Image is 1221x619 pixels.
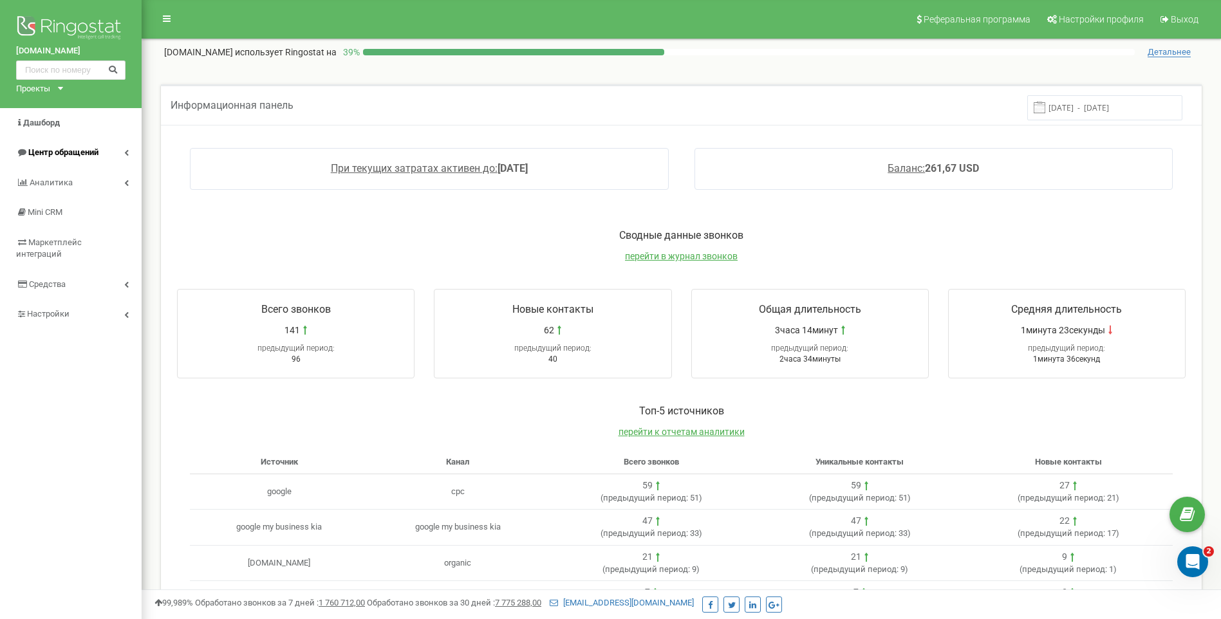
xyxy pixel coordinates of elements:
span: Сводные данные звонков [619,229,743,241]
span: Новые контакты [512,303,593,315]
span: 2часа 34минуты [779,355,841,364]
span: 96 [292,355,301,364]
span: предыдущий период: [1020,493,1105,503]
td: google my business kia [368,510,546,546]
span: предыдущий период: [1022,564,1107,574]
a: При текущих затратах активен до:[DATE] [331,162,528,174]
span: Новые контакты [1035,457,1102,467]
span: Выход [1171,14,1198,24]
img: Ringostat logo [16,13,126,45]
span: предыдущий период: [1028,344,1105,353]
span: Всего звонков [624,457,679,467]
td: (none) [368,581,546,617]
div: 7 [853,586,859,599]
p: [DOMAIN_NAME] [164,46,337,59]
span: предыдущий период: [1020,528,1105,538]
span: Дашборд [23,118,60,127]
span: Средства [29,279,66,289]
span: При текущих затратах активен до: [331,162,498,174]
span: Реферальная программа [924,14,1030,24]
span: ( 33 ) [601,528,702,538]
span: 99,989% [154,598,193,607]
span: Toп-5 источников [639,405,724,417]
span: 1минута 36секунд [1033,355,1100,364]
span: предыдущий период: [603,493,688,503]
span: Средняя длительность [1011,303,1122,315]
span: Маркетплейс интеграций [16,237,82,259]
span: Настройки профиля [1059,14,1144,24]
iframe: Intercom live chat [1177,546,1208,577]
div: 47 [642,515,653,528]
span: Баланс: [888,162,925,174]
div: 47 [851,515,861,528]
span: ( 9 ) [811,564,908,574]
span: 40 [548,355,557,364]
div: 21 [642,551,653,564]
a: перейти к отчетам аналитики [619,427,745,437]
td: [DOMAIN_NAME] [190,545,368,581]
u: 7 775 288,00 [495,598,541,607]
span: Всего звонков [261,303,331,315]
div: 9 [1062,551,1067,564]
span: предыдущий период: [257,344,335,353]
span: предыдущий период: [514,344,592,353]
u: 1 760 712,00 [319,598,365,607]
span: 2 [1204,546,1214,557]
td: (direct) [190,581,368,617]
span: использует Ringostat на [235,47,337,57]
span: Источник [261,457,298,467]
a: [DOMAIN_NAME] [16,45,126,57]
span: Канал [446,457,469,467]
td: google my business kia [190,510,368,546]
span: предыдущий период: [605,564,690,574]
span: ( 51 ) [809,493,911,503]
div: 22 [1059,515,1070,528]
input: Поиск по номеру [16,60,126,80]
span: 1минута 23секунды [1021,324,1105,337]
span: предыдущий период: [603,528,688,538]
span: Настройки [27,309,70,319]
span: Обработано звонков за 30 дней : [367,598,541,607]
div: Проекты [16,83,50,95]
div: 59 [642,479,653,492]
span: предыдущий период: [814,564,899,574]
td: organic [368,545,546,581]
span: Информационная панель [171,99,294,111]
span: ( 33 ) [809,528,911,538]
div: 7 [645,586,650,599]
span: ( 21 ) [1018,493,1119,503]
span: Уникальные контакты [816,457,904,467]
td: cpc [368,474,546,510]
span: ( 9 ) [602,564,700,574]
span: Обработано звонков за 7 дней : [195,598,365,607]
span: Общая длительность [759,303,861,315]
td: google [190,474,368,510]
span: Аналитика [30,178,73,187]
div: 21 [851,551,861,564]
p: 39 % [337,46,363,59]
span: 3часа 14минут [775,324,838,337]
a: [EMAIL_ADDRESS][DOMAIN_NAME] [550,598,694,607]
span: предыдущий период: [812,493,897,503]
span: Mini CRM [28,207,62,217]
span: 62 [544,324,554,337]
span: Центр обращений [28,147,98,157]
span: ( 1 ) [1020,564,1117,574]
div: 3 [1062,586,1067,599]
div: 27 [1059,479,1070,492]
a: перейти в журнал звонков [625,251,738,261]
span: предыдущий период: [771,344,848,353]
div: 59 [851,479,861,492]
span: ( 51 ) [601,493,702,503]
a: Баланс:261,67 USD [888,162,979,174]
span: 141 [284,324,300,337]
span: ( 17 ) [1018,528,1119,538]
span: предыдущий период: [812,528,897,538]
span: Детальнее [1148,47,1191,57]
